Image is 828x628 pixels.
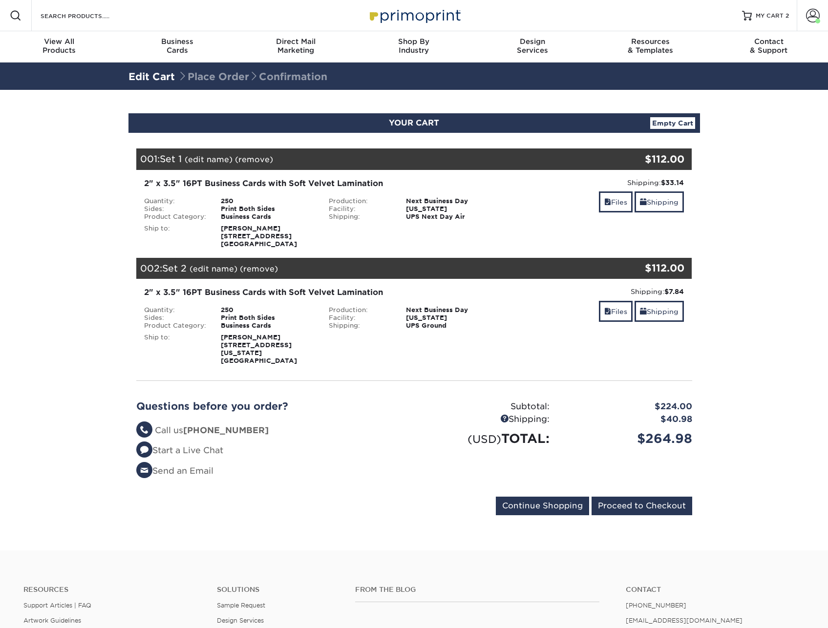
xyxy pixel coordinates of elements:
[710,31,828,63] a: Contact& Support
[136,424,407,437] li: Call us
[473,31,592,63] a: DesignServices
[221,225,297,248] strong: [PERSON_NAME] [STREET_ADDRESS] [GEOGRAPHIC_DATA]
[399,322,507,330] div: UPS Ground
[236,31,355,63] a: Direct MailMarketing
[183,425,269,435] strong: [PHONE_NUMBER]
[592,37,710,55] div: & Templates
[467,433,501,445] small: (USD)
[414,413,557,426] div: Shipping:
[137,213,214,221] div: Product Category:
[756,12,784,20] span: MY CART
[514,178,684,188] div: Shipping:
[626,602,686,609] a: [PHONE_NUMBER]
[557,413,700,426] div: $40.98
[136,258,599,279] div: 002:
[389,118,439,127] span: YOUR CART
[213,322,321,330] div: Business Cards
[118,37,236,55] div: Cards
[557,429,700,448] div: $264.98
[137,314,214,322] div: Sides:
[137,205,214,213] div: Sides:
[355,31,473,63] a: Shop ByIndustry
[399,205,507,213] div: [US_STATE]
[640,308,647,315] span: shipping
[217,617,264,624] a: Design Services
[592,31,710,63] a: Resources& Templates
[321,314,399,322] div: Facility:
[190,264,237,273] a: (edit name)
[213,314,321,322] div: Print Both Sides
[604,308,611,315] span: files
[236,37,355,46] span: Direct Mail
[137,197,214,205] div: Quantity:
[136,445,223,455] a: Start a Live Chat
[355,37,473,46] span: Shop By
[599,191,633,212] a: Files
[217,602,265,609] a: Sample Request
[473,37,592,46] span: Design
[23,602,91,609] a: Support Articles | FAQ
[221,334,297,364] strong: [PERSON_NAME] [STREET_ADDRESS][US_STATE] [GEOGRAPHIC_DATA]
[23,617,81,624] a: Artwork Guidelines
[136,400,407,412] h2: Questions before you order?
[414,400,557,413] div: Subtotal:
[213,197,321,205] div: 250
[321,306,399,314] div: Production:
[473,37,592,55] div: Services
[604,198,611,206] span: files
[365,5,463,26] img: Primoprint
[592,497,692,515] input: Proceed to Checkout
[661,179,684,187] strong: $33.14
[355,586,599,594] h4: From the Blog
[217,586,340,594] h4: Solutions
[160,153,182,164] span: Set 1
[599,261,685,275] div: $112.00
[40,10,135,21] input: SEARCH PRODUCTS.....
[599,152,685,167] div: $112.00
[213,306,321,314] div: 250
[664,288,684,295] strong: $7.84
[118,31,236,63] a: BusinessCards
[213,205,321,213] div: Print Both Sides
[626,586,805,594] a: Contact
[599,301,633,322] a: Files
[23,586,202,594] h4: Resources
[710,37,828,46] span: Contact
[137,322,214,330] div: Product Category:
[355,37,473,55] div: Industry
[321,205,399,213] div: Facility:
[240,264,278,273] a: (remove)
[128,71,175,83] a: Edit Cart
[710,37,828,55] div: & Support
[213,213,321,221] div: Business Cards
[118,37,236,46] span: Business
[514,287,684,296] div: Shipping:
[321,322,399,330] div: Shipping:
[786,12,789,19] span: 2
[144,178,499,189] div: 2" x 3.5" 16PT Business Cards with Soft Velvet Lamination
[235,155,273,164] a: (remove)
[137,225,214,248] div: Ship to:
[136,148,599,170] div: 001:
[178,71,327,83] span: Place Order Confirmation
[321,213,399,221] div: Shipping:
[592,37,710,46] span: Resources
[414,429,557,448] div: TOTAL:
[185,155,233,164] a: (edit name)
[399,213,507,221] div: UPS Next Day Air
[557,400,700,413] div: $224.00
[496,497,589,515] input: Continue Shopping
[635,301,684,322] a: Shipping
[626,617,743,624] a: [EMAIL_ADDRESS][DOMAIN_NAME]
[144,287,499,298] div: 2" x 3.5" 16PT Business Cards with Soft Velvet Lamination
[650,117,695,129] a: Empty Cart
[136,466,213,476] a: Send an Email
[399,314,507,322] div: [US_STATE]
[236,37,355,55] div: Marketing
[137,334,214,365] div: Ship to:
[162,263,187,273] span: Set 2
[137,306,214,314] div: Quantity:
[640,198,647,206] span: shipping
[635,191,684,212] a: Shipping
